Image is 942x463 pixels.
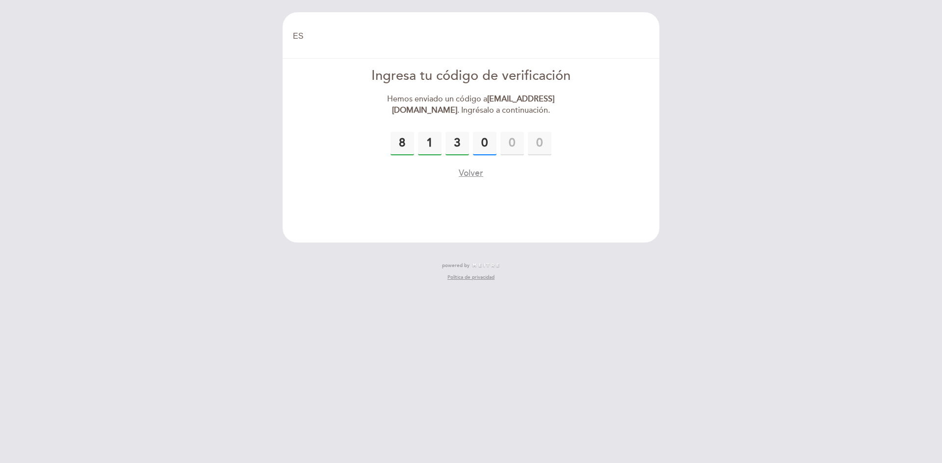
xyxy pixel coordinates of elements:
[472,263,500,268] img: MEITRE
[418,132,442,155] input: 0
[447,274,495,281] a: Política de privacidad
[500,132,524,155] input: 0
[442,262,500,269] a: powered by
[442,262,470,269] span: powered by
[359,94,584,116] div: Hemos enviado un código a . Ingrésalo a continuación.
[392,94,555,115] strong: [EMAIL_ADDRESS][DOMAIN_NAME]
[359,67,584,86] div: Ingresa tu código de verificación
[473,132,497,155] input: 0
[391,132,414,155] input: 0
[445,132,469,155] input: 0
[459,167,483,179] button: Volver
[528,132,551,155] input: 0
